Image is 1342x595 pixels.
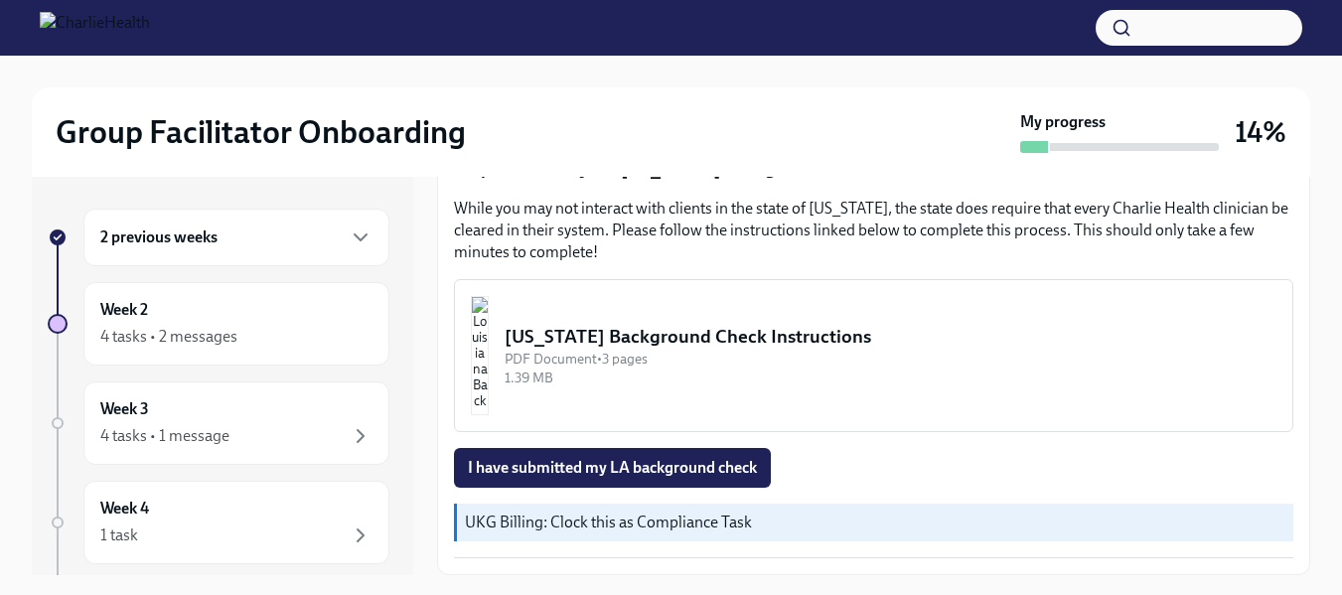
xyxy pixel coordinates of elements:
div: PDF Document • 3 pages [505,350,1276,369]
div: 4 tasks • 1 message [100,425,229,447]
div: 2 previous weeks [83,209,389,266]
h3: 14% [1235,114,1286,150]
div: 1 task [100,524,138,546]
div: 4 tasks • 2 messages [100,326,237,348]
strong: My progress [1020,111,1106,133]
div: [US_STATE] Background Check Instructions [505,324,1276,350]
h6: Week 3 [100,398,149,420]
div: 1.39 MB [505,369,1276,387]
button: I have submitted my LA background check [454,448,771,488]
a: Week 24 tasks • 2 messages [48,282,389,366]
p: While you may not interact with clients in the state of [US_STATE], the state does require that e... [454,198,1293,263]
img: CharlieHealth [40,12,150,44]
a: Week 41 task [48,481,389,564]
img: Louisiana Background Check Instructions [471,296,489,415]
h2: Group Facilitator Onboarding [56,112,466,152]
button: [US_STATE] Background Check InstructionsPDF Document•3 pages1.39 MB [454,279,1293,432]
p: UKG Billing: Clock this as Compliance Task [465,512,1285,533]
h6: Week 2 [100,299,148,321]
a: Week 34 tasks • 1 message [48,381,389,465]
h6: Week 4 [100,498,149,520]
span: I have submitted my LA background check [468,458,757,478]
h6: 2 previous weeks [100,226,218,248]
